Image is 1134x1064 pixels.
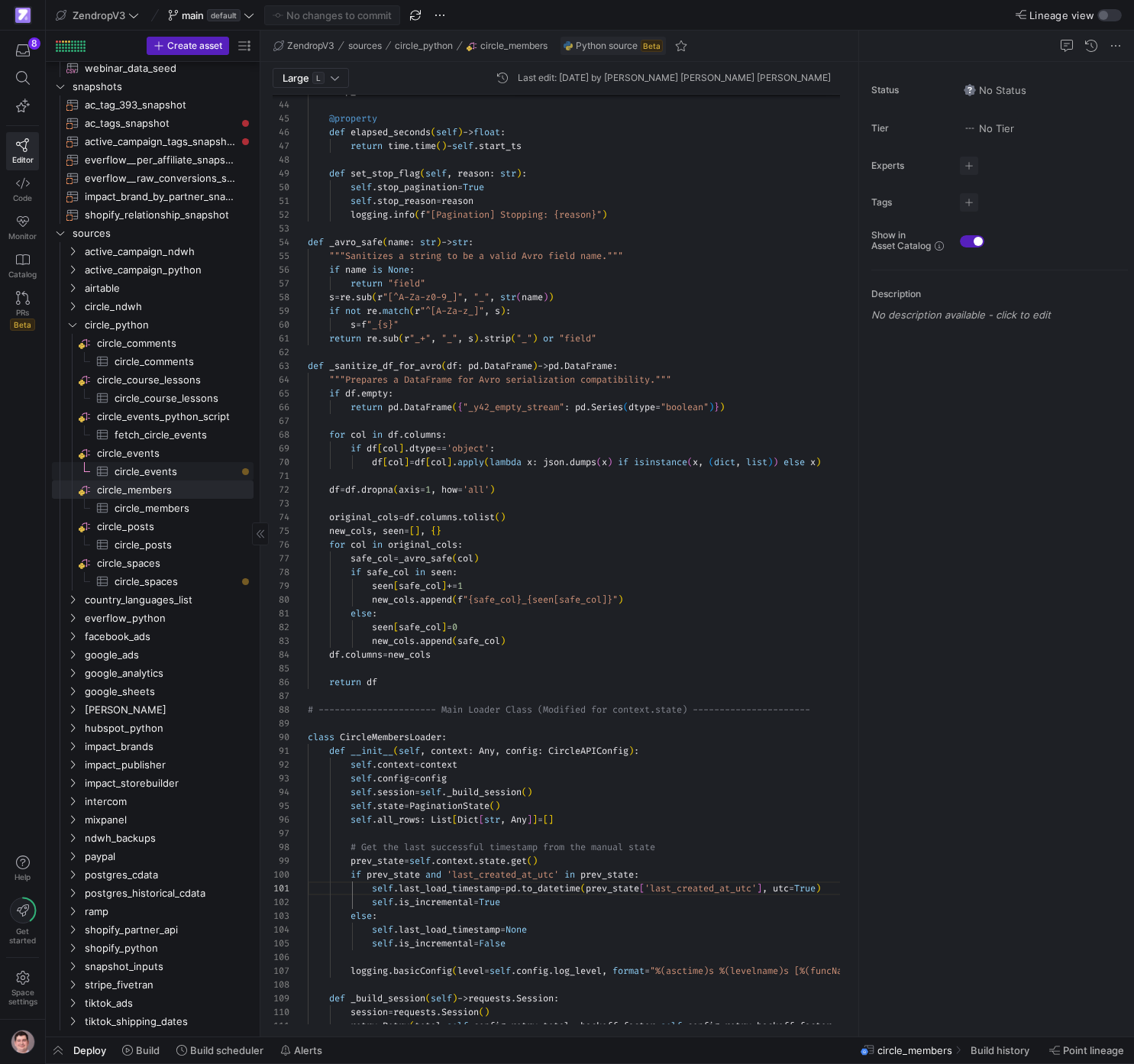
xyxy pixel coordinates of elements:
[351,140,383,152] span: return
[85,188,236,205] span: impact_brand_by_partner_snapshot​​​​​​​
[273,139,289,153] div: 47
[52,150,254,169] a: everflow__per_affiliate_snapshot​​​​​​​
[473,291,489,303] span: "_"
[511,332,516,344] span: (
[393,209,415,221] span: info
[329,167,345,179] span: def
[345,264,367,276] span: name
[97,518,251,535] span: circle_posts​​​​​​​​
[52,444,254,462] a: circle_events​​​​​​​​
[52,187,254,205] a: impact_brand_by_partner_snapshot​​​​​​​
[6,2,39,28] a: https://storage.googleapis.com/y42-prod-data-exchange/images/qZXOSqkTtPuVcXVzF40oUlM07HVTwZXfPK0U...
[6,964,39,1013] a: Spacesettings
[85,976,251,994] span: stripe_fivetran
[399,332,404,344] span: (
[388,264,409,276] span: None
[6,247,39,285] a: Catalog
[9,927,36,945] span: Get started
[441,140,447,152] span: )
[52,114,254,132] a: ac_tags_snapshot​​​​​​​
[273,153,289,167] div: 48
[52,352,254,370] a: circle_comments​​​​​​​​​
[85,60,236,77] span: webinar_data_seed​​​​​​
[329,305,340,317] span: if
[273,98,289,112] div: 44
[479,332,484,344] span: .
[6,170,39,209] a: Code
[960,118,1018,138] button: No tierNo Tier
[500,167,516,179] span: str
[52,132,254,150] a: active_campaign_tags_snapshot​​​​​​​
[351,126,431,138] span: elapsed_seconds
[97,335,251,352] span: circle_comments​​​​​​​​
[273,359,289,373] div: 63
[329,126,345,138] span: def
[351,319,356,331] span: s
[377,181,457,193] span: stop_pagination
[479,140,522,152] span: start_ts
[1042,1037,1131,1063] button: Point lineage
[452,236,468,248] span: str
[164,5,258,25] button: maindefault
[273,249,289,263] div: 55
[52,315,254,334] div: Press SPACE to select this row.
[415,140,436,152] span: time
[85,720,251,737] span: hubspot_python
[147,37,229,55] button: Create asset
[409,140,415,152] span: .
[1029,9,1094,21] span: Lineage view
[273,318,289,331] div: 60
[543,291,548,303] span: )
[52,77,254,95] div: Press SPACE to select this row.
[377,195,436,207] span: stop_reason
[52,114,254,132] div: Press SPACE to select this row.
[500,126,506,138] span: :
[495,305,500,317] span: s
[85,610,251,627] span: everflow_python
[97,408,251,425] span: circle_events_python_script​​​​​​​​
[457,126,463,138] span: )
[115,1037,166,1063] button: Build
[383,332,399,344] span: sub
[409,264,415,276] span: :
[420,305,484,317] span: "^[A-Za-z_]"
[8,231,37,241] span: Monitor
[964,122,1014,134] span: No Tier
[425,209,602,221] span: "[Pagination] Stopping: {reason}"
[960,80,1030,100] button: No statusNo Status
[85,683,251,700] span: google_sheets
[383,236,388,248] span: (
[436,195,441,207] span: =
[361,319,367,331] span: f
[516,291,522,303] span: (
[345,305,361,317] span: not
[964,122,976,134] img: No tier
[457,167,489,179] span: reason
[115,573,236,590] span: circle_spaces​​​​​​​​​
[85,115,236,132] span: ac_tags_snapshot​​​​​​​
[52,5,143,25] button: ZendropV3
[52,462,254,480] a: circle_events​​​​​​​​​
[273,194,289,208] div: 51
[436,140,441,152] span: (
[85,994,251,1012] span: tiktok_ads
[516,167,522,179] span: )
[13,872,32,881] span: Help
[367,305,377,317] span: re
[207,9,241,21] span: default
[372,291,377,303] span: (
[500,305,506,317] span: )
[190,1044,263,1056] span: Build scheduler
[388,209,393,221] span: .
[372,195,377,207] span: .
[447,140,452,152] span: -
[404,332,409,344] span: r
[73,9,125,21] span: ZendropV3
[395,40,453,51] span: circle_python
[602,209,607,221] span: )
[420,167,425,179] span: (
[6,132,39,170] a: Editor
[871,197,948,208] span: Tags
[391,37,457,55] button: circle_python
[273,1037,329,1063] button: Alerts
